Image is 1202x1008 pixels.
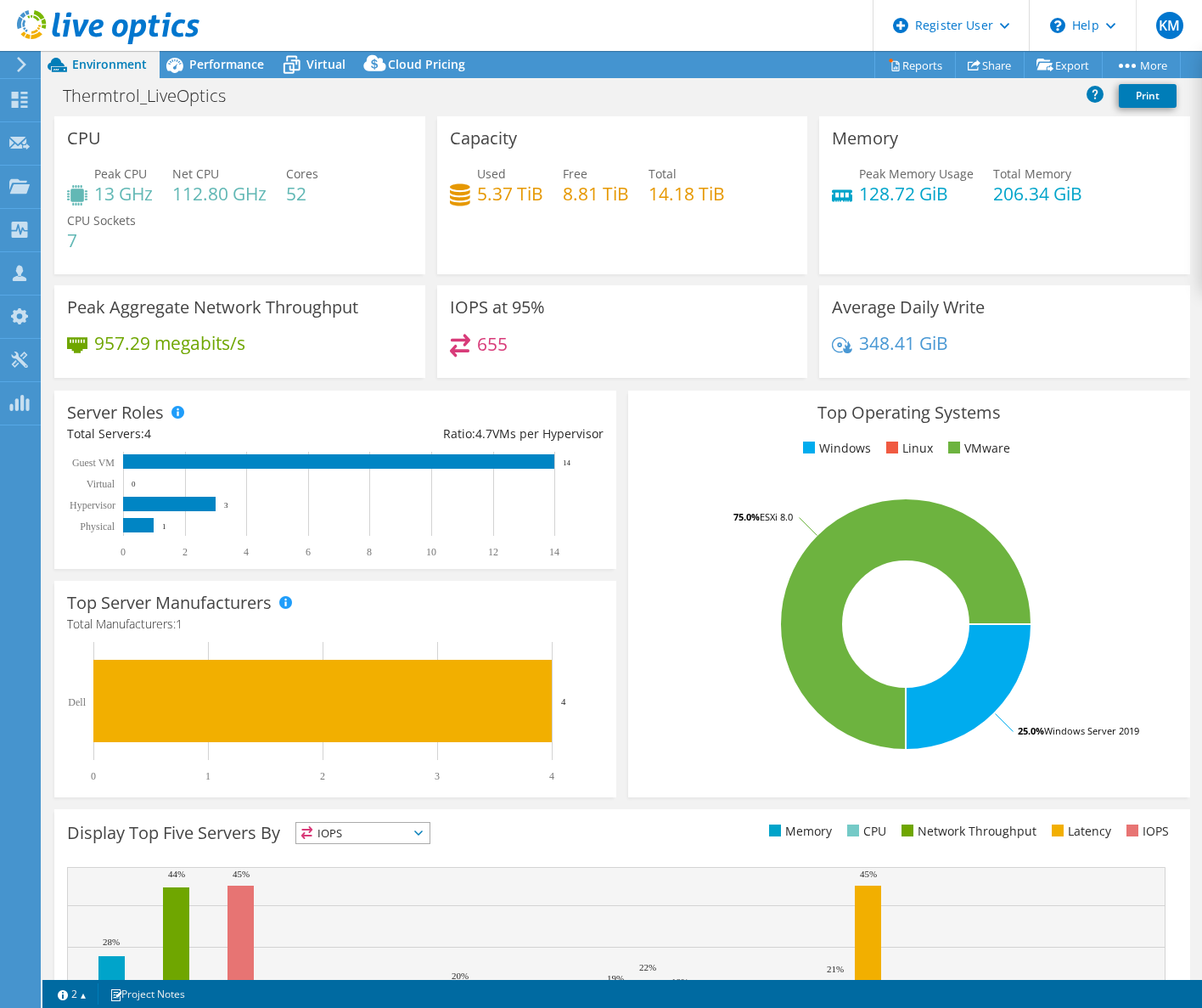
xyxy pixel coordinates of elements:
text: Hypervisor [70,499,115,511]
h4: Total Manufacturers: [67,615,604,634]
span: Used [477,166,506,182]
tspan: 25.0% [1018,724,1044,737]
h3: Average Daily Write [832,298,985,317]
h4: 14.18 TiB [649,184,725,203]
text: 10 [426,546,436,558]
text: 4 [561,696,566,707]
h4: 206.34 GiB [993,184,1082,203]
text: 0 [121,546,126,558]
text: 3 [435,770,440,782]
a: Project Notes [98,983,197,1005]
h4: 128.72 GiB [859,184,974,203]
h3: Top Operating Systems [641,403,1177,422]
svg: \n [1050,18,1065,33]
tspan: 75.0% [733,510,760,523]
text: 14 [563,459,571,467]
text: 0 [91,770,96,782]
h3: CPU [67,129,101,148]
a: Share [955,52,1025,78]
h4: 957.29 megabits/s [94,334,245,352]
span: IOPS [296,823,430,843]
span: 4 [144,425,151,442]
h4: 7 [67,231,136,250]
li: VMware [944,439,1010,458]
h3: Memory [832,129,898,148]
text: 14 [549,546,559,558]
h4: 52 [286,184,318,203]
text: 28% [103,937,120,947]
text: 12 [488,546,498,558]
a: Print [1119,84,1177,108]
text: 4 [244,546,249,558]
a: Export [1024,52,1103,78]
text: 4 [549,770,554,782]
span: Peak Memory Usage [859,166,974,182]
h4: 13 GHz [94,184,153,203]
span: 1 [176,616,183,632]
text: 20% [452,971,469,981]
text: Guest VM [72,457,115,469]
text: 21% [827,964,844,974]
span: Cloud Pricing [388,56,465,72]
h1: Thermtrol_LiveOptics [55,87,252,105]
text: 1 [205,770,211,782]
span: Performance [189,56,264,72]
div: Ratio: VMs per Hypervisor [335,425,604,443]
span: Total [649,166,677,182]
h4: 8.81 TiB [563,184,629,203]
li: Network Throughput [897,822,1036,841]
h4: 348.41 GiB [859,334,948,352]
text: Dell [68,696,86,708]
li: CPU [843,822,886,841]
a: Reports [874,52,956,78]
text: 18% [199,977,216,988]
tspan: ESXi 8.0 [760,510,793,523]
text: 44% [168,869,185,879]
h3: Peak Aggregate Network Throughput [67,298,358,317]
span: CPU Sockets [67,212,136,228]
h3: Server Roles [67,403,164,422]
text: Physical [80,521,115,532]
span: Environment [72,56,147,72]
text: 1 [162,522,166,531]
text: 45% [860,869,877,879]
text: 8 [367,546,372,558]
li: Memory [765,822,832,841]
text: 22% [639,962,656,972]
h3: Capacity [450,129,517,148]
text: 45% [233,869,250,879]
text: 0 [132,480,136,488]
span: 4.7 [475,425,492,442]
span: Total Memory [993,166,1071,182]
span: Peak CPU [94,166,147,182]
li: IOPS [1122,822,1169,841]
span: Free [563,166,587,182]
div: Total Servers: [67,425,335,443]
span: KM [1156,12,1183,39]
a: More [1102,52,1181,78]
span: Virtual [306,56,345,72]
text: Virtual [87,478,115,490]
li: Latency [1048,822,1111,841]
li: Linux [882,439,933,458]
text: 3 [224,501,228,510]
span: Net CPU [172,166,219,182]
h4: 5.37 TiB [477,184,543,203]
text: 18% [671,977,688,987]
h4: 112.80 GHz [172,184,267,203]
text: 2 [183,546,188,558]
span: Cores [286,166,318,182]
li: Windows [799,439,871,458]
tspan: Windows Server 2019 [1044,724,1139,737]
text: 2 [320,770,325,782]
h3: Top Server Manufacturers [67,594,272,612]
h3: IOPS at 95% [450,298,545,317]
h4: 655 [477,335,508,353]
a: 2 [46,983,98,1005]
text: 6 [306,546,311,558]
text: 19% [607,973,624,983]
